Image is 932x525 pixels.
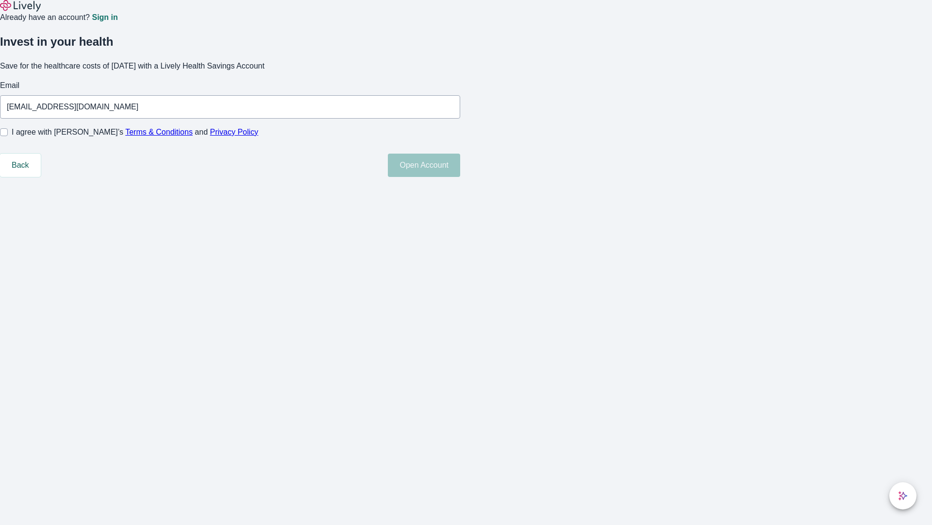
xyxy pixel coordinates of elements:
a: Terms & Conditions [125,128,193,136]
button: chat [889,482,916,509]
span: I agree with [PERSON_NAME]’s and [12,126,258,138]
a: Sign in [92,14,117,21]
a: Privacy Policy [210,128,259,136]
svg: Lively AI Assistant [898,491,908,501]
